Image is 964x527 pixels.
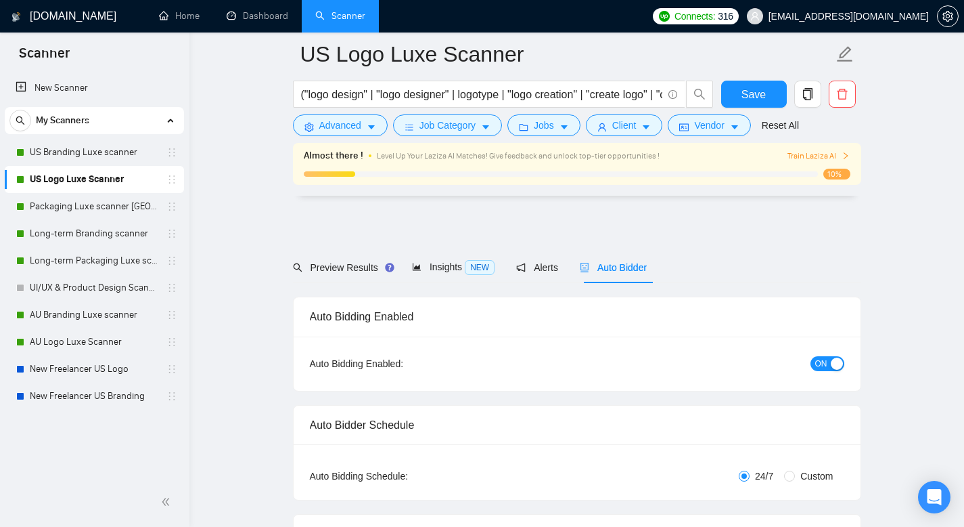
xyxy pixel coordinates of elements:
a: New Scanner [16,75,173,102]
span: user [597,122,607,132]
span: Vendor [694,118,724,133]
a: AU Logo Luxe Scanner [30,329,158,356]
span: search [10,116,30,125]
span: caret-down [481,122,490,132]
a: Long-term Branding scanner [30,220,158,247]
button: copy [794,81,821,108]
span: Auto Bidder [580,262,647,273]
div: Auto Bidding Enabled: [310,356,488,371]
div: Auto Bidding Schedule: [310,469,488,484]
span: ON [815,356,827,371]
img: upwork-logo.png [659,11,670,22]
button: delete [829,81,856,108]
span: search [293,263,302,272]
a: setting [937,11,959,22]
input: Scanner name... [300,37,833,71]
span: search [687,88,712,100]
span: double-left [161,495,175,509]
span: holder [166,391,177,402]
span: 316 [718,9,733,24]
span: idcard [679,122,689,132]
a: New Freelancer US Logo [30,356,158,383]
a: Long-term Packaging Luxe scanner [30,247,158,274]
span: 10% [823,169,850,180]
span: caret-down [559,122,569,132]
span: Save [741,86,766,103]
span: holder [166,174,177,185]
span: right [842,152,850,160]
span: holder [166,147,177,158]
a: homeHome [159,10,200,22]
span: holder [166,201,177,212]
span: copy [795,88,821,100]
span: holder [166,337,177,347]
button: Train Laziza AI [787,150,850,163]
span: Almost there ! [304,148,363,163]
a: dashboardDashboard [227,10,288,22]
span: setting [938,11,958,22]
span: holder [166,364,177,375]
span: robot [580,263,589,272]
span: caret-down [641,122,651,132]
span: notification [516,263,526,272]
span: edit [836,45,854,63]
span: caret-down [730,122,739,132]
span: bars [405,122,414,132]
li: My Scanners [5,107,184,410]
button: barsJob Categorycaret-down [393,114,502,136]
button: Save [721,81,787,108]
input: Search Freelance Jobs... [301,86,662,103]
a: US Logo Luxe Scanner [30,166,158,193]
div: Open Intercom Messenger [918,481,950,513]
span: Custom [795,469,838,484]
span: holder [166,310,177,320]
li: New Scanner [5,75,184,102]
span: 24/7 [750,469,779,484]
a: New Freelancer US Branding [30,383,158,410]
span: area-chart [412,262,421,272]
span: Scanner [8,43,81,72]
span: caret-down [367,122,376,132]
span: Alerts [516,262,558,273]
span: Insights [412,261,495,272]
img: logo [12,6,21,28]
span: My Scanners [36,107,89,134]
button: search [686,81,713,108]
button: search [9,110,31,131]
a: searchScanner [315,10,365,22]
span: Preview Results [293,262,390,273]
span: Client [612,118,637,133]
span: holder [166,228,177,239]
span: Advanced [319,118,361,133]
a: Reset All [762,118,799,133]
div: Auto Bidding Enabled [310,297,844,336]
div: Auto Bidder Schedule [310,406,844,444]
button: settingAdvancedcaret-down [293,114,388,136]
a: US Branding Luxe scanner [30,139,158,166]
span: Job Category [419,118,476,133]
span: Level Up Your Laziza AI Matches! Give feedback and unlock top-tier opportunities ! [377,151,660,161]
div: Tooltip anchor [384,261,396,274]
span: delete [829,88,855,100]
button: folderJobscaret-down [507,114,580,136]
a: UI/UX & Product Design Scanner [30,274,158,301]
span: holder [166,282,177,293]
span: NEW [465,260,495,275]
button: idcardVendorcaret-down [668,114,750,136]
span: user [750,12,760,21]
span: holder [166,255,177,266]
span: Jobs [534,118,554,133]
span: info-circle [668,90,677,99]
span: setting [304,122,314,132]
a: AU Branding Luxe scanner [30,301,158,329]
a: Packaging Luxe scanner [GEOGRAPHIC_DATA] [30,193,158,220]
button: setting [937,5,959,27]
span: folder [519,122,528,132]
button: userClientcaret-down [586,114,663,136]
span: Connects: [674,9,715,24]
